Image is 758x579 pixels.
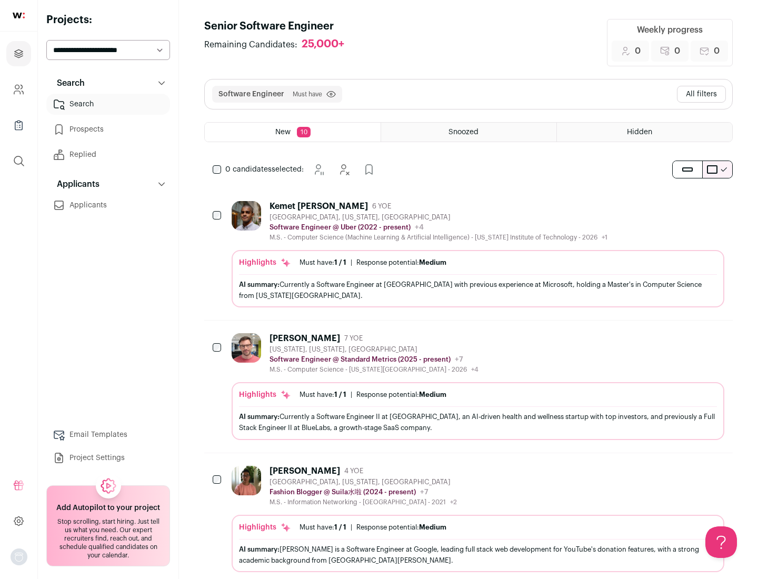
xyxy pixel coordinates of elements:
span: +2 [450,499,457,505]
span: 4 YOE [344,467,363,475]
a: Email Templates [46,424,170,445]
span: +7 [420,488,428,496]
span: 0 [674,45,680,57]
div: Currently a Software Engineer at [GEOGRAPHIC_DATA] with previous experience at Microsoft, holding... [239,279,717,301]
img: 92c6d1596c26b24a11d48d3f64f639effaf6bd365bf059bea4cfc008ddd4fb99.jpg [232,333,261,363]
a: Snoozed [381,123,556,142]
ul: | [300,391,446,399]
span: New [275,128,291,136]
a: Project Settings [46,447,170,468]
div: Highlights [239,390,291,400]
a: Add Autopilot to your project Stop scrolling, start hiring. Just tell us what you need. Our exper... [46,485,170,566]
span: 1 / 1 [334,259,346,266]
a: Company Lists [6,113,31,138]
span: 1 / 1 [334,524,346,531]
div: Response potential: [356,523,446,532]
button: Hide [333,159,354,180]
a: Company and ATS Settings [6,77,31,102]
span: selected: [225,164,304,175]
button: Applicants [46,174,170,195]
p: Search [51,77,85,89]
a: Hidden [557,123,732,142]
div: Stop scrolling, start hiring. Just tell us what you need. Our expert recruiters find, reach out, ... [53,517,163,560]
span: +7 [455,356,463,363]
div: Must have: [300,258,346,267]
h1: Senior Software Engineer [204,19,355,34]
img: nopic.png [11,548,27,565]
div: [PERSON_NAME] is a Software Engineer at Google, leading full stack web development for YouTube's ... [239,544,717,566]
div: Must have: [300,523,346,532]
span: 0 [714,45,720,57]
div: M.S. - Information Networking - [GEOGRAPHIC_DATA] - 2021 [270,498,457,506]
span: 0 candidates [225,166,272,173]
a: Replied [46,144,170,165]
a: Applicants [46,195,170,216]
div: [GEOGRAPHIC_DATA], [US_STATE], [GEOGRAPHIC_DATA] [270,213,607,222]
div: [US_STATE], [US_STATE], [GEOGRAPHIC_DATA] [270,345,478,354]
a: Projects [6,41,31,66]
span: Medium [419,391,446,398]
span: Must have [293,90,322,98]
ul: | [300,523,446,532]
span: 10 [297,127,311,137]
a: [PERSON_NAME] 7 YOE [US_STATE], [US_STATE], [GEOGRAPHIC_DATA] Software Engineer @ Standard Metric... [232,333,724,440]
span: 1 / 1 [334,391,346,398]
button: Software Engineer [218,89,284,99]
div: Must have: [300,391,346,399]
span: Medium [419,259,446,266]
div: 25,000+ [302,38,344,51]
div: Response potential: [356,258,446,267]
a: Kemet [PERSON_NAME] 6 YOE [GEOGRAPHIC_DATA], [US_STATE], [GEOGRAPHIC_DATA] Software Engineer @ Ub... [232,201,724,307]
span: +1 [602,234,607,241]
div: Weekly progress [637,24,703,36]
p: Applicants [51,178,99,191]
span: 7 YOE [344,334,363,343]
span: Remaining Candidates: [204,38,297,51]
div: Highlights [239,257,291,268]
span: AI summary: [239,413,280,420]
p: Software Engineer @ Standard Metrics (2025 - present) [270,355,451,364]
div: [GEOGRAPHIC_DATA], [US_STATE], [GEOGRAPHIC_DATA] [270,478,457,486]
button: Search [46,73,170,94]
span: AI summary: [239,281,280,288]
div: Highlights [239,522,291,533]
h2: Add Autopilot to your project [56,503,160,513]
span: Hidden [627,128,652,136]
h2: Projects: [46,13,170,27]
div: Response potential: [356,391,446,399]
p: Software Engineer @ Uber (2022 - present) [270,223,411,232]
div: Kemet [PERSON_NAME] [270,201,368,212]
div: [PERSON_NAME] [270,466,340,476]
a: [PERSON_NAME] 4 YOE [GEOGRAPHIC_DATA], [US_STATE], [GEOGRAPHIC_DATA] Fashion Blogger @ Suila水啦 (2... [232,466,724,572]
button: Add to Prospects [358,159,380,180]
a: Search [46,94,170,115]
span: Medium [419,524,446,531]
p: Fashion Blogger @ Suila水啦 (2024 - present) [270,488,416,496]
a: Prospects [46,119,170,140]
div: [PERSON_NAME] [270,333,340,344]
button: All filters [677,86,726,103]
span: AI summary: [239,546,280,553]
span: 6 YOE [372,202,391,211]
img: ebffc8b94a612106133ad1a79c5dcc917f1f343d62299c503ebb759c428adb03.jpg [232,466,261,495]
span: 0 [635,45,641,57]
button: Snooze [308,159,329,180]
ul: | [300,258,446,267]
div: M.S. - Computer Science (Machine Learning & Artificial Intelligence) - [US_STATE] Institute of Te... [270,233,607,242]
img: 927442a7649886f10e33b6150e11c56b26abb7af887a5a1dd4d66526963a6550.jpg [232,201,261,231]
span: +4 [415,224,424,231]
img: wellfound-shorthand-0d5821cbd27db2630d0214b213865d53afaa358527fdda9d0ea32b1df1b89c2c.svg [13,13,25,18]
div: M.S. - Computer Science - [US_STATE][GEOGRAPHIC_DATA] - 2026 [270,365,478,374]
button: Open dropdown [11,548,27,565]
span: +4 [471,366,478,373]
div: Currently a Software Engineer II at [GEOGRAPHIC_DATA], an AI-driven health and wellness startup w... [239,411,717,433]
iframe: Help Scout Beacon - Open [705,526,737,558]
span: Snoozed [448,128,478,136]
